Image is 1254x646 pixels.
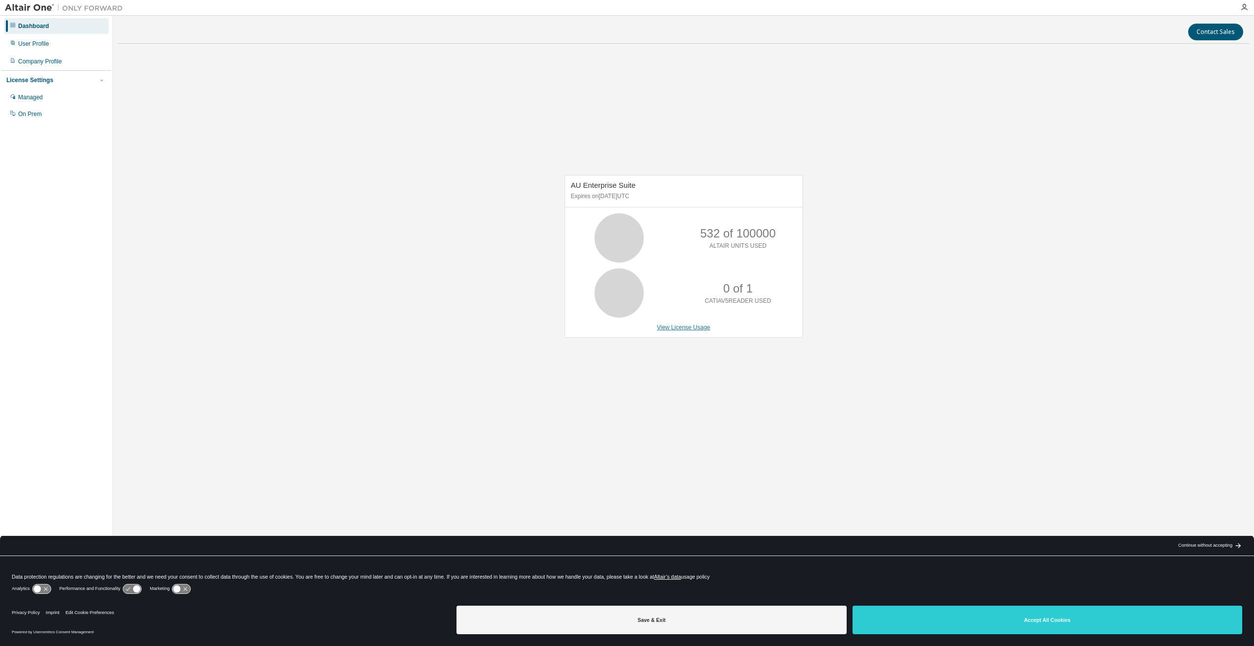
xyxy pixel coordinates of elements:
div: User Profile [18,40,49,48]
p: Expires on [DATE] UTC [571,192,794,201]
button: Contact Sales [1188,24,1243,40]
a: View License Usage [657,324,711,331]
div: On Prem [18,110,42,118]
p: 0 of 1 [723,280,753,297]
p: 532 of 100000 [700,225,775,242]
div: License Settings [6,76,53,84]
div: Dashboard [18,22,49,30]
img: Altair One [5,3,128,13]
p: CATIAV5READER USED [705,297,771,305]
div: Managed [18,93,43,101]
p: ALTAIR UNITS USED [710,242,767,250]
div: Company Profile [18,58,62,65]
span: AU Enterprise Suite [571,181,636,189]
